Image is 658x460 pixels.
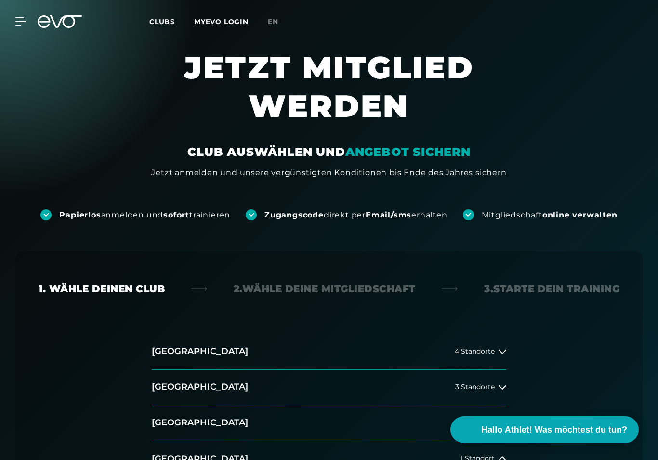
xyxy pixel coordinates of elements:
h2: [GEOGRAPHIC_DATA] [152,381,248,393]
button: Hallo Athlet! Was möchtest du tun? [450,416,639,443]
span: Hallo Athlet! Was möchtest du tun? [481,423,627,436]
strong: sofort [163,210,189,219]
h2: [GEOGRAPHIC_DATA] [152,417,248,429]
span: 4 Standorte [455,348,495,355]
strong: online verwalten [542,210,618,219]
strong: Email/sms [366,210,411,219]
div: Jetzt anmelden und unsere vergünstigten Konditionen bis Ende des Jahres sichern [151,167,506,179]
span: en [268,17,278,26]
div: direkt per erhalten [264,210,447,220]
div: Mitgliedschaft [482,210,618,220]
em: ANGEBOT SICHERN [345,145,471,159]
div: anmelden und trainieren [59,210,230,220]
span: 3 Standorte [455,383,495,391]
a: MYEVO LOGIN [194,17,249,26]
a: Clubs [149,17,194,26]
div: 3. Starte dein Training [484,282,619,295]
div: 2. Wähle deine Mitgliedschaft [234,282,416,295]
h1: JETZT MITGLIED WERDEN [107,48,551,144]
a: en [268,16,290,27]
span: Clubs [149,17,175,26]
button: [GEOGRAPHIC_DATA]3 Standorte [152,370,506,405]
strong: Papierlos [59,210,101,219]
h2: [GEOGRAPHIC_DATA] [152,345,248,358]
div: 1. Wähle deinen Club [39,282,165,295]
strong: Zugangscode [264,210,324,219]
button: [GEOGRAPHIC_DATA]4 Standorte [152,334,506,370]
div: CLUB AUSWÄHLEN UND [187,144,470,160]
button: [GEOGRAPHIC_DATA]2 Standorte [152,405,506,441]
